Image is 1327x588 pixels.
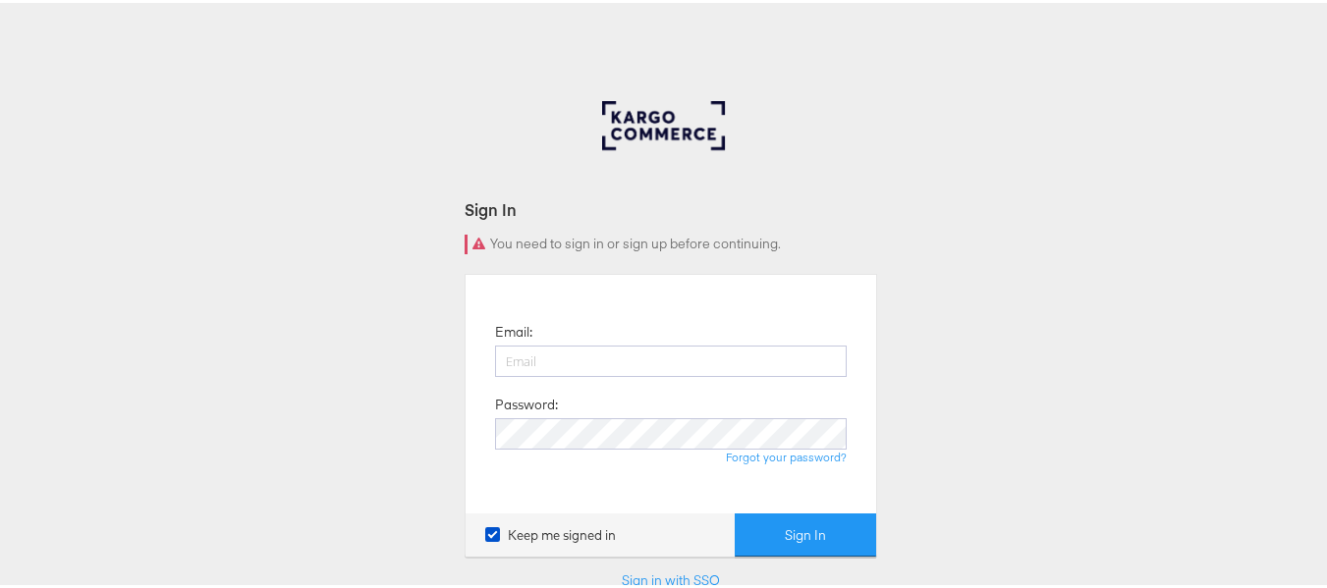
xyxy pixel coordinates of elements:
[465,195,877,218] div: Sign In
[735,510,876,555] button: Sign In
[485,523,616,542] label: Keep me signed in
[726,447,847,461] a: Forgot your password?
[465,232,877,251] div: You need to sign in or sign up before continuing.
[495,343,847,374] input: Email
[622,568,720,586] a: Sign in with SSO
[495,393,558,411] label: Password:
[495,320,532,339] label: Email:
